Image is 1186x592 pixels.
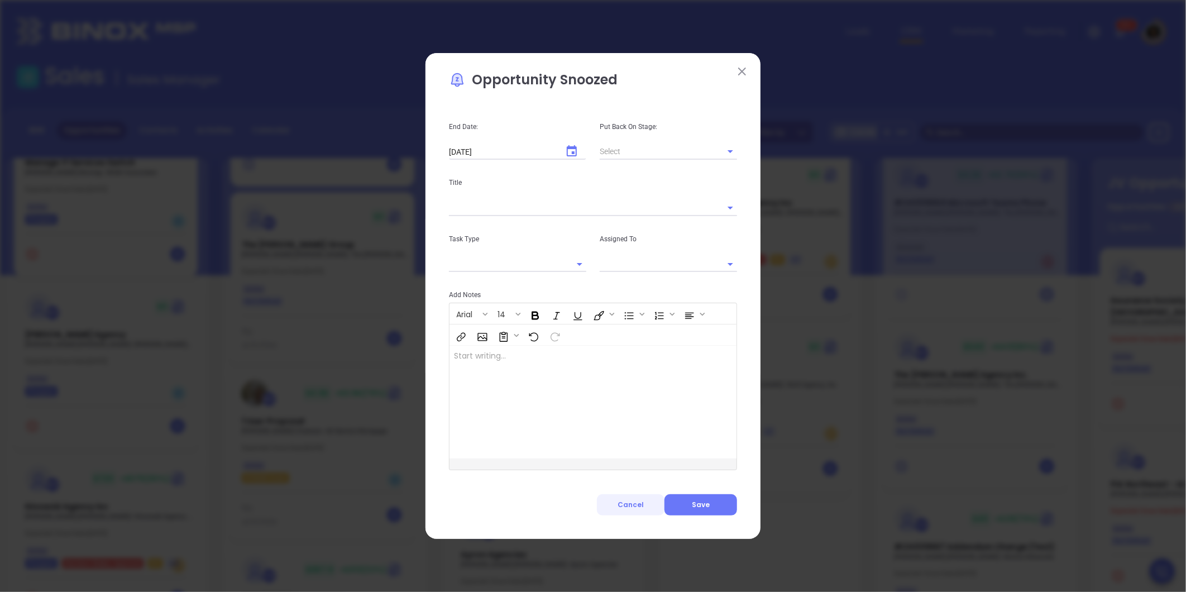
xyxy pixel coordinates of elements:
[558,138,585,165] button: Choose date, selected date is Oct 29, 2025
[600,233,737,245] p: Assigned To
[567,304,587,323] span: Underline
[723,256,738,272] button: Open
[723,144,738,159] button: Open
[597,494,664,515] button: Cancel
[618,500,644,509] span: Cancel
[491,304,523,323] span: Font size
[449,147,554,157] input: MM/DD/YYYY
[492,309,511,317] span: 14
[723,200,738,216] button: Open
[523,326,543,345] span: Undo
[449,289,737,301] p: Add Notes
[600,121,737,133] p: Put Back On Stage:
[451,309,478,317] span: Arial
[451,304,481,323] button: Arial
[546,304,566,323] span: Italic
[450,326,470,345] span: Insert link
[692,500,710,509] span: Save
[544,326,564,345] span: Redo
[678,304,707,323] span: Align
[738,68,746,75] img: close modal
[618,304,647,323] span: Insert Unordered List
[449,121,586,133] p: End Date:
[449,70,737,96] p: Opportunity Snoozed
[492,304,514,323] button: 14
[450,304,490,323] span: Font family
[449,233,586,245] p: Task Type
[449,176,737,189] p: Title
[572,256,587,272] button: Open
[664,494,737,515] button: Save
[588,304,617,323] span: Fill color or set the text color
[471,326,491,345] span: Insert Image
[524,304,544,323] span: Bold
[492,326,522,345] span: Surveys
[648,304,677,323] span: Insert Ordered List
[600,144,706,160] input: Select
